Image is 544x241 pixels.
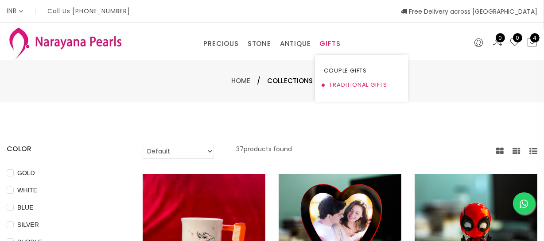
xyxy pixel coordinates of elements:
a: Home [231,76,250,85]
a: PRECIOUS [203,37,238,50]
a: ANTIQUE [280,37,311,50]
a: GIFTS [319,37,340,50]
span: 0 [513,33,522,42]
span: GOLD [14,168,39,178]
span: 4 [530,33,540,42]
a: TRADITIONAL GIFTS [324,78,399,92]
p: Call Us [PHONE_NUMBER] [47,8,130,14]
h4: COLOR [7,144,116,154]
a: 0 [492,37,503,49]
span: 0 [496,33,505,42]
span: Collections [267,76,313,86]
a: STONE [248,37,271,50]
a: 0 [509,37,520,49]
p: 37 products found [236,144,292,159]
span: WHITE [14,185,41,195]
button: 4 [527,37,537,49]
span: SILVER [14,220,43,230]
span: BLUE [14,203,37,212]
span: Free Delivery across [GEOGRAPHIC_DATA] [401,7,537,16]
span: / [257,76,260,86]
a: COUPLE GIFTS [324,64,399,78]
